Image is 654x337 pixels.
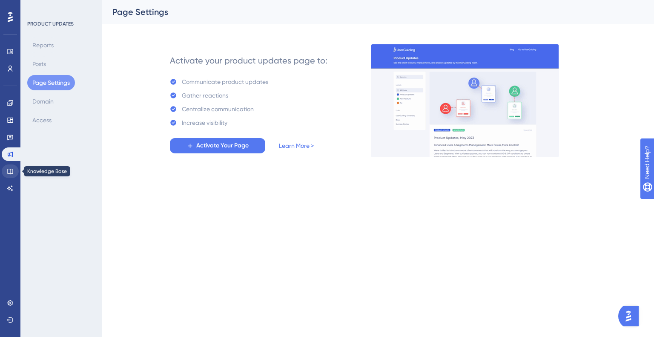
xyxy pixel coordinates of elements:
div: Gather reactions [182,90,228,101]
img: 253145e29d1258e126a18a92d52e03bb.gif [371,44,559,157]
div: Page Settings [112,6,622,18]
span: Need Help? [20,2,53,12]
div: Communicate product updates [182,77,268,87]
div: PRODUCT UPDATES [27,20,74,27]
button: Domain [27,94,59,109]
div: Increase visibility [182,118,227,128]
button: Page Settings [27,75,75,90]
button: Access [27,112,57,128]
div: Activate your product updates page to: [170,55,327,66]
span: Activate Your Page [196,141,249,151]
div: Centralize communication [182,104,254,114]
iframe: UserGuiding AI Assistant Launcher [618,303,644,329]
a: Learn More > [279,141,314,151]
button: Reports [27,37,59,53]
button: Activate Your Page [170,138,265,153]
button: Posts [27,56,51,72]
